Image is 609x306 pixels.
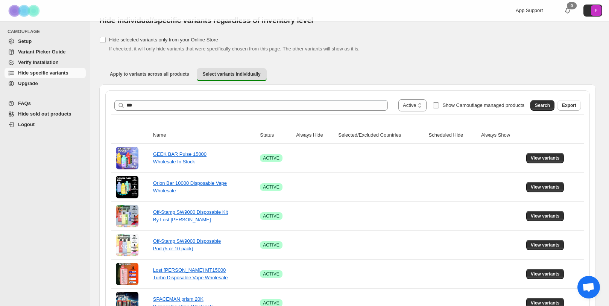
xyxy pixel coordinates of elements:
a: Hide sold out products [5,109,86,119]
button: View variants [526,269,564,279]
a: Logout [5,119,86,130]
a: Upgrade [5,78,86,89]
button: Search [530,100,554,111]
span: ACTIVE [263,213,279,219]
img: Lost Mary MT15000 Turbo Disposable Vape Wholesale [116,263,138,285]
img: Off-Stamp SW9000 Disposable Pod (5 or 10 pack) [116,234,138,256]
button: View variants [526,211,564,221]
a: Setup [5,36,86,47]
img: GEEK BAR Pulse 15000 Wholesale In Stock [116,147,138,169]
span: View variants [531,242,560,248]
span: Logout [18,122,35,127]
img: Orion Bar 10000 Disposable Vape Wholesale [116,176,138,198]
a: 开放式聊天 [577,276,600,298]
span: App Support [516,8,543,13]
span: Upgrade [18,81,38,86]
button: Select variants individually [197,68,267,81]
a: Off-Stamp SW9000 Disposable Kit By Lost [PERSON_NAME] [153,209,228,222]
span: ACTIVE [263,155,279,161]
th: Always Show [479,127,524,144]
span: Select variants individually [203,71,261,77]
span: Apply to variants across all products [110,71,189,77]
th: Status [258,127,294,144]
span: Hide sold out products [18,111,71,117]
a: Lost [PERSON_NAME] MT15000 Turbo Disposable Vape Wholesale [153,267,228,280]
button: Export [557,100,581,111]
th: Name [151,127,258,144]
span: ACTIVE [263,184,279,190]
span: If checked, it will only hide variants that were specifically chosen from this page. The other va... [109,46,360,52]
span: Show Camouflage managed products [442,102,524,108]
text: F [595,8,598,13]
img: Camouflage [6,0,44,21]
span: Export [562,102,576,108]
span: Hide selected variants only from your Online Store [109,37,218,43]
button: Avatar with initials F [583,5,602,17]
a: Hide specific variants [5,68,86,78]
a: 0 [564,7,571,14]
button: View variants [526,153,564,163]
a: Variant Picker Guide [5,47,86,57]
span: Setup [18,38,32,44]
span: View variants [531,184,560,190]
span: View variants [531,300,560,306]
span: Hide specific variants [18,70,68,76]
span: Avatar with initials F [591,5,601,16]
span: FAQs [18,100,31,106]
span: ACTIVE [263,242,279,248]
span: View variants [531,155,560,161]
th: Always Hide [294,127,336,144]
th: Selected/Excluded Countries [336,127,426,144]
a: FAQs [5,98,86,109]
a: Off-Stamp SW9000 Disposable Pod (5 or 10 pack) [153,238,221,251]
span: Search [535,102,550,108]
button: Apply to variants across all products [104,68,195,80]
a: GEEK BAR Pulse 15000 Wholesale In Stock [153,151,207,164]
button: View variants [526,182,564,192]
span: Variant Picker Guide [18,49,65,55]
span: ACTIVE [263,271,279,277]
span: View variants [531,213,560,219]
a: Orion Bar 10000 Disposable Vape Wholesale [153,180,227,193]
span: View variants [531,271,560,277]
th: Scheduled Hide [427,127,479,144]
a: Verify Installation [5,57,86,68]
div: 0 [567,2,577,9]
span: Verify Installation [18,59,59,65]
img: Off-Stamp SW9000 Disposable Kit By Lost Mary [116,205,138,227]
span: ACTIVE [263,300,279,306]
button: View variants [526,240,564,250]
span: CAMOUFLAGE [8,29,87,35]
